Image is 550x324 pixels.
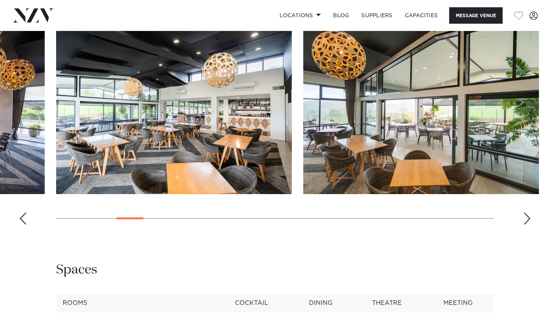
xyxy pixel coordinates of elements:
[399,7,444,24] a: Capacities
[12,8,54,22] img: nzv-logo.png
[57,294,213,313] th: Rooms
[449,7,503,24] button: Message Venue
[273,7,327,24] a: Locations
[56,261,97,279] h2: Spaces
[290,294,351,313] th: Dining
[327,7,355,24] a: BLOG
[213,294,290,313] th: Cocktail
[56,21,292,194] swiper-slide: 5 / 29
[303,21,539,194] swiper-slide: 6 / 29
[351,294,423,313] th: Theatre
[423,294,494,313] th: Meeting
[355,7,398,24] a: SUPPLIERS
